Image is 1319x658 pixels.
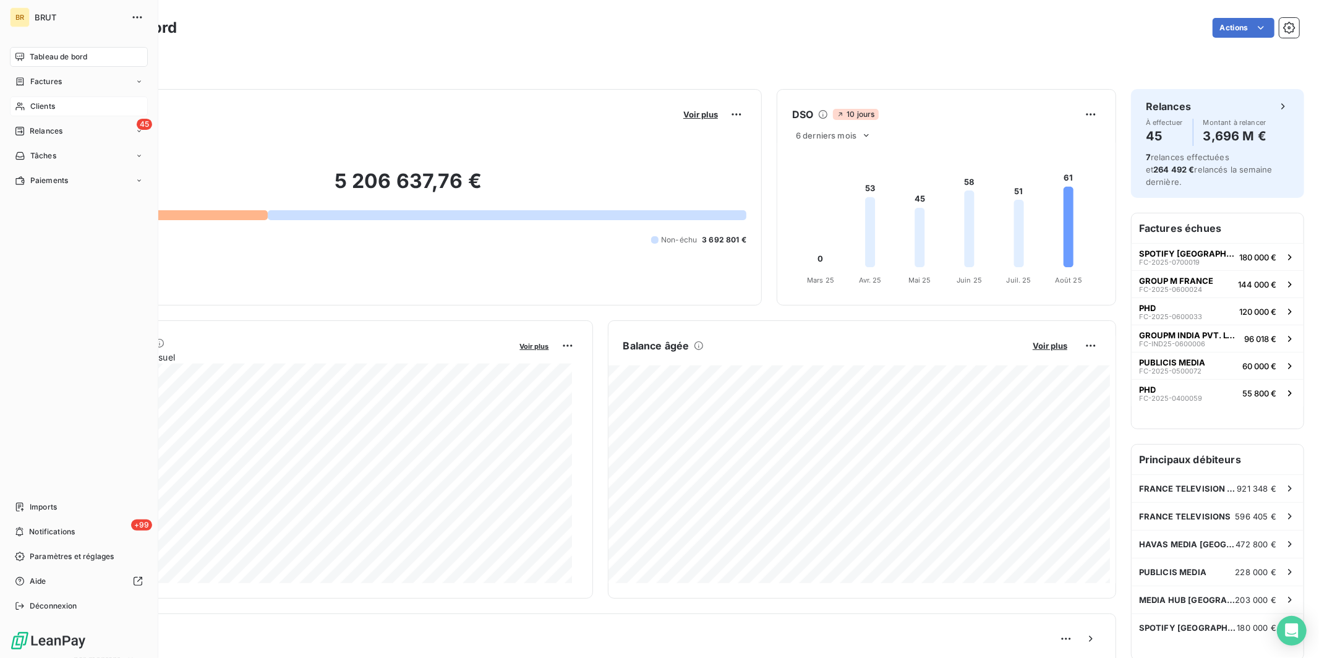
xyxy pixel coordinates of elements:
button: PUBLICIS MEDIAFC-2025-050007260 000 € [1132,352,1304,379]
tspan: Mai 25 [908,276,931,284]
span: FC-2025-0700019 [1139,258,1200,266]
span: Notifications [29,526,75,537]
span: PHD [1139,303,1156,313]
img: Logo LeanPay [10,631,87,651]
span: MEDIA HUB [GEOGRAPHIC_DATA] [1139,595,1236,605]
span: 228 000 € [1236,567,1276,577]
a: Paramètres et réglages [10,547,148,566]
span: Imports [30,502,57,513]
span: SPOTIFY [GEOGRAPHIC_DATA] [1139,623,1237,633]
button: Voir plus [516,340,553,351]
span: 180 000 € [1239,252,1276,262]
tspan: Avr. 25 [859,276,882,284]
span: Clients [30,101,55,112]
span: FC-IND25-0600006 [1139,340,1205,348]
button: PHDFC-2025-040005955 800 € [1132,379,1304,406]
button: Voir plus [1029,340,1071,351]
span: Paiements [30,175,68,186]
span: FC-2025-0600033 [1139,313,1202,320]
tspan: Mars 25 [807,276,834,284]
div: Open Intercom Messenger [1277,616,1307,646]
span: Tableau de bord [30,51,87,62]
h6: Principaux débiteurs [1132,445,1304,474]
span: SPOTIFY [GEOGRAPHIC_DATA] [1139,249,1234,258]
span: FC-2025-0600024 [1139,286,1202,293]
span: GROUPM INDIA PVT. LTD. [1139,330,1239,340]
span: FRANCE TELEVISIONS [1139,511,1231,521]
h4: 3,696 M € [1203,126,1266,146]
span: HAVAS MEDIA [GEOGRAPHIC_DATA] [1139,539,1236,549]
span: À effectuer [1146,119,1183,126]
span: Voir plus [520,342,549,351]
a: 45Relances [10,121,148,141]
h6: DSO [792,107,813,122]
span: Relances [30,126,62,137]
span: 45 [137,119,152,130]
span: GROUP M FRANCE [1139,276,1213,286]
span: 60 000 € [1242,361,1276,371]
span: Aide [30,576,46,587]
tspan: Juil. 25 [1007,276,1031,284]
span: 3 692 801 € [702,234,746,246]
a: Factures [10,72,148,92]
span: BRUT [35,12,124,22]
span: relances effectuées et relancés la semaine dernière. [1146,152,1273,187]
tspan: Juin 25 [957,276,982,284]
h6: Balance âgée [623,338,689,353]
span: Voir plus [1033,341,1067,351]
button: GROUPM INDIA PVT. LTD.FC-IND25-060000696 018 € [1132,325,1304,352]
span: Tâches [30,150,56,161]
button: PHDFC-2025-0600033120 000 € [1132,297,1304,325]
span: Déconnexion [30,600,77,612]
span: PHD [1139,385,1156,395]
button: Voir plus [680,109,722,120]
a: Tâches [10,146,148,166]
span: 264 492 € [1153,164,1194,174]
h4: 45 [1146,126,1183,146]
span: Chiffre d'affaires mensuel [70,351,511,364]
h6: Relances [1146,99,1191,114]
div: BR [10,7,30,27]
span: +99 [131,519,152,531]
span: 55 800 € [1242,388,1276,398]
span: 7 [1146,152,1151,162]
span: 472 800 € [1236,539,1276,549]
span: 596 405 € [1236,511,1276,521]
span: Non-échu [661,234,697,246]
h6: Factures échues [1132,213,1304,243]
span: 203 000 € [1236,595,1276,605]
span: 144 000 € [1238,280,1276,289]
span: PUBLICIS MEDIA [1139,357,1205,367]
span: Paramètres et réglages [30,551,114,562]
a: Clients [10,96,148,116]
span: PUBLICIS MEDIA [1139,567,1206,577]
span: 180 000 € [1237,623,1276,633]
button: GROUP M FRANCEFC-2025-0600024144 000 € [1132,270,1304,297]
span: 120 000 € [1239,307,1276,317]
a: Paiements [10,171,148,190]
h2: 5 206 637,76 € [70,169,746,206]
span: 10 jours [833,109,878,120]
tspan: Août 25 [1055,276,1082,284]
a: Tableau de bord [10,47,148,67]
span: Montant à relancer [1203,119,1266,126]
a: Aide [10,571,148,591]
a: Imports [10,497,148,517]
span: FC-2025-0400059 [1139,395,1202,402]
span: Voir plus [683,109,718,119]
span: Factures [30,76,62,87]
span: 921 348 € [1237,484,1276,493]
span: FC-2025-0500072 [1139,367,1202,375]
button: Actions [1213,18,1274,38]
button: SPOTIFY [GEOGRAPHIC_DATA]FC-2025-0700019180 000 € [1132,243,1304,270]
span: 6 derniers mois [796,130,856,140]
span: FRANCE TELEVISION PUBLICITE [1139,484,1237,493]
span: 96 018 € [1244,334,1276,344]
